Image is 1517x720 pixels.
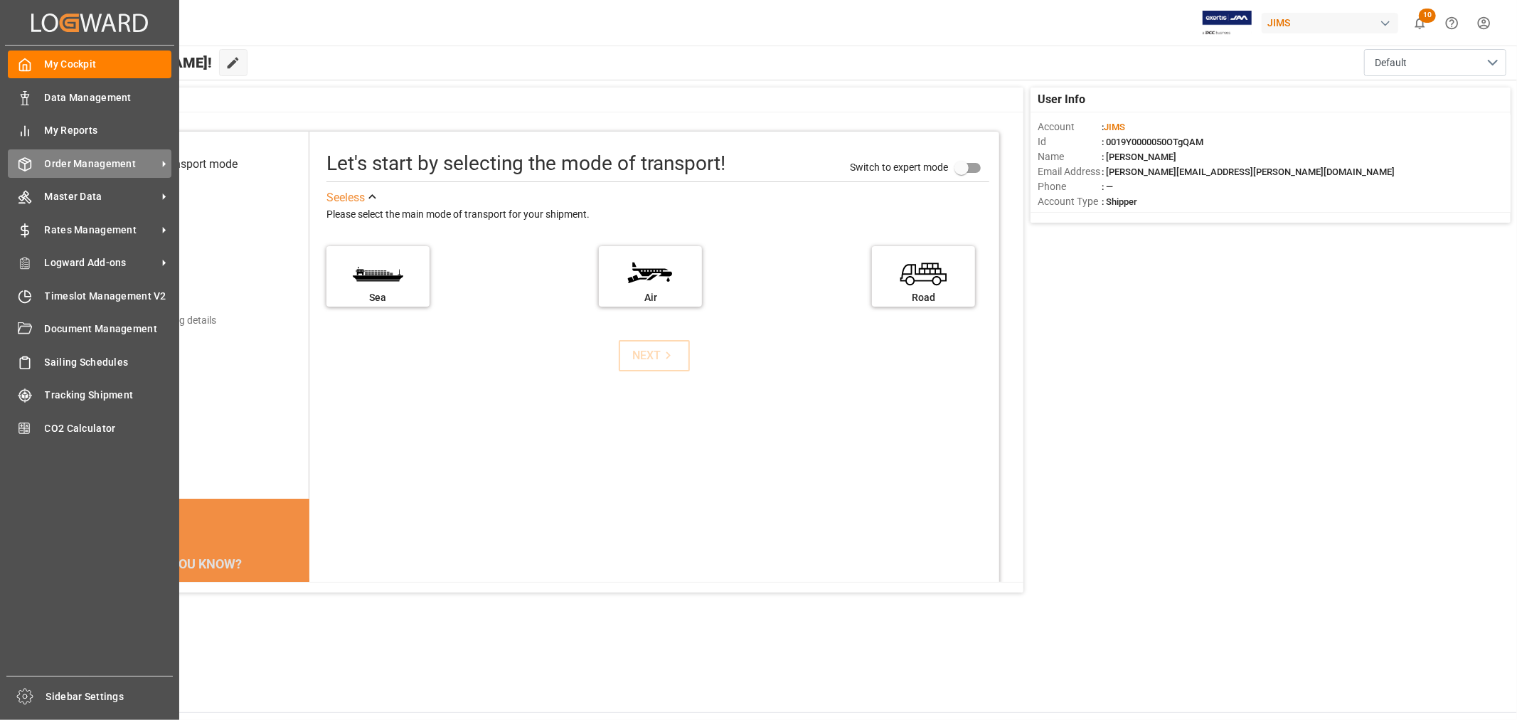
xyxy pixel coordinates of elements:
a: Document Management [8,315,171,343]
button: next slide / item [289,578,309,681]
span: JIMS [1104,122,1125,132]
span: Sidebar Settings [46,689,174,704]
a: Sailing Schedules [8,348,171,376]
span: Default [1375,55,1407,70]
span: My Cockpit [45,57,172,72]
span: Logward Add-ons [45,255,157,270]
a: My Cockpit [8,51,171,78]
a: Tracking Shipment [8,381,171,409]
span: Account Type [1038,194,1102,209]
span: Name [1038,149,1102,164]
span: Id [1038,134,1102,149]
span: Order Management [45,157,157,171]
span: : [PERSON_NAME][EMAIL_ADDRESS][PERSON_NAME][DOMAIN_NAME] [1102,166,1395,177]
div: Road [879,290,968,305]
span: : Shipper [1102,196,1137,207]
div: Select transport mode [127,156,238,173]
span: Data Management [45,90,172,105]
span: User Info [1038,91,1085,108]
span: Document Management [45,322,172,337]
div: The energy needed to power one large container ship across the ocean in a single day is the same ... [97,578,292,664]
button: open menu [1364,49,1506,76]
span: Sailing Schedules [45,355,172,370]
span: : [PERSON_NAME] [1102,152,1176,162]
div: Let's start by selecting the mode of transport! [326,149,725,179]
img: Exertis%20JAM%20-%20Email%20Logo.jpg_1722504956.jpg [1203,11,1252,36]
span: Master Data [45,189,157,204]
span: : [1102,122,1125,132]
span: Email Address [1038,164,1102,179]
a: CO2 Calculator [8,414,171,442]
span: : — [1102,181,1113,192]
div: See less [326,189,365,206]
span: Phone [1038,179,1102,194]
span: My Reports [45,123,172,138]
a: Data Management [8,83,171,111]
div: Air [606,290,695,305]
a: My Reports [8,117,171,144]
div: Please select the main mode of transport for your shipment. [326,206,989,223]
a: Timeslot Management V2 [8,282,171,309]
span: CO2 Calculator [45,421,172,436]
button: NEXT [619,340,690,371]
span: Tracking Shipment [45,388,172,403]
span: Switch to expert mode [850,161,948,172]
span: Account [1038,120,1102,134]
div: NEXT [632,347,676,364]
div: DID YOU KNOW? [80,549,309,578]
span: Hello [PERSON_NAME]! [59,49,212,76]
span: : 0019Y0000050OTgQAM [1102,137,1203,147]
span: Timeslot Management V2 [45,289,172,304]
span: Rates Management [45,223,157,238]
div: Sea [334,290,422,305]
